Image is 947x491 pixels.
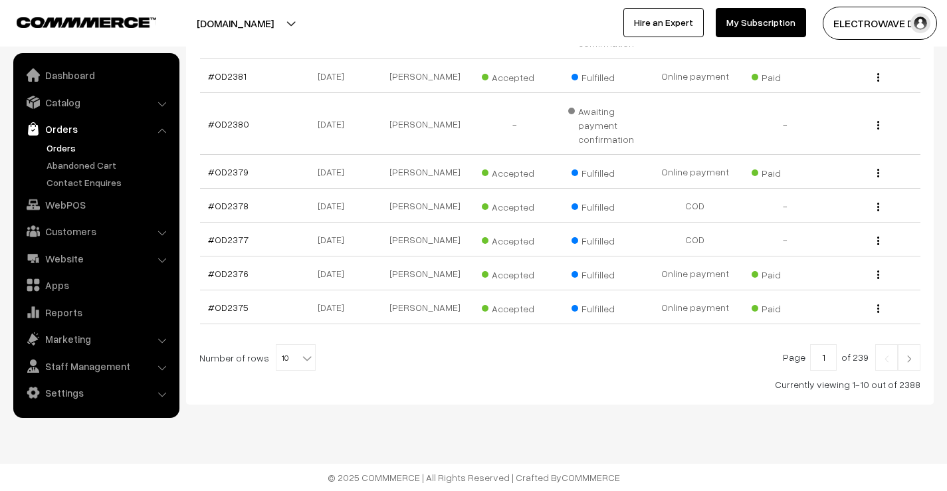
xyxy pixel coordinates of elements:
[877,237,879,245] img: Menu
[17,300,175,324] a: Reports
[150,7,320,40] button: [DOMAIN_NAME]
[43,141,175,155] a: Orders
[482,264,548,282] span: Accepted
[650,290,740,324] td: Online payment
[380,189,471,223] td: [PERSON_NAME]
[650,189,740,223] td: COD
[877,270,879,279] img: Menu
[17,90,175,114] a: Catalog
[752,163,818,180] span: Paid
[43,175,175,189] a: Contact Enquires
[877,203,879,211] img: Menu
[208,302,249,313] a: #OD2375
[208,268,249,279] a: #OD2376
[740,93,831,155] td: -
[562,472,620,483] a: COMMMERCE
[208,70,247,82] a: #OD2381
[482,231,548,248] span: Accepted
[572,163,638,180] span: Fulfilled
[752,264,818,282] span: Paid
[17,117,175,141] a: Orders
[877,169,879,177] img: Menu
[752,67,818,84] span: Paid
[623,8,704,37] a: Hire an Expert
[482,67,548,84] span: Accepted
[572,67,638,84] span: Fulfilled
[568,101,643,146] span: Awaiting payment confirmation
[276,344,316,371] span: 10
[17,354,175,378] a: Staff Management
[740,189,831,223] td: -
[650,223,740,256] td: COD
[877,73,879,82] img: Menu
[380,256,471,290] td: [PERSON_NAME]
[43,158,175,172] a: Abandoned Cart
[482,298,548,316] span: Accepted
[208,234,249,245] a: #OD2377
[290,256,380,290] td: [DATE]
[380,155,471,189] td: [PERSON_NAME]
[17,246,175,270] a: Website
[881,355,893,363] img: Left
[380,290,471,324] td: [PERSON_NAME]
[380,223,471,256] td: [PERSON_NAME]
[572,197,638,214] span: Fulfilled
[17,193,175,217] a: WebPOS
[208,166,249,177] a: #OD2379
[716,8,806,37] a: My Subscription
[208,118,249,130] a: #OD2380
[903,355,915,363] img: Right
[752,298,818,316] span: Paid
[290,155,380,189] td: [DATE]
[290,93,380,155] td: [DATE]
[783,351,805,363] span: Page
[482,197,548,214] span: Accepted
[470,93,560,155] td: -
[17,63,175,87] a: Dashboard
[572,231,638,248] span: Fulfilled
[572,264,638,282] span: Fulfilled
[17,273,175,297] a: Apps
[650,155,740,189] td: Online payment
[17,17,156,27] img: COMMMERCE
[199,377,920,391] div: Currently viewing 1-10 out of 2388
[380,93,471,155] td: [PERSON_NAME]
[276,345,315,371] span: 10
[17,13,133,29] a: COMMMERCE
[199,351,269,365] span: Number of rows
[877,121,879,130] img: Menu
[17,219,175,243] a: Customers
[380,59,471,93] td: [PERSON_NAME]
[823,7,937,40] button: ELECTROWAVE DE…
[290,290,380,324] td: [DATE]
[290,59,380,93] td: [DATE]
[17,381,175,405] a: Settings
[841,351,869,363] span: of 239
[877,304,879,313] img: Menu
[740,223,831,256] td: -
[572,298,638,316] span: Fulfilled
[482,163,548,180] span: Accepted
[208,200,249,211] a: #OD2378
[650,59,740,93] td: Online payment
[17,327,175,351] a: Marketing
[910,13,930,33] img: user
[290,223,380,256] td: [DATE]
[650,256,740,290] td: Online payment
[290,189,380,223] td: [DATE]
